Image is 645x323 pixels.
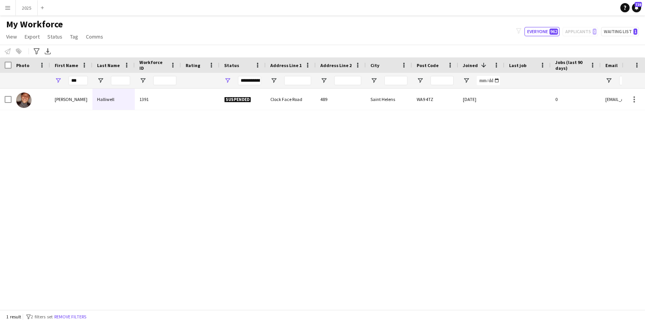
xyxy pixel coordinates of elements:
span: Joined [463,62,478,68]
span: Last Name [97,62,120,68]
input: First Name Filter Input [69,76,88,85]
span: Address Line 2 [320,62,352,68]
span: Post Code [417,62,439,68]
span: Export [25,33,40,40]
span: Rating [186,62,200,68]
a: 728 [632,3,641,12]
span: Comms [86,33,103,40]
span: Photo [16,62,29,68]
input: Joined Filter Input [477,76,500,85]
input: Last Name Filter Input [111,76,130,85]
div: Saint Helens [366,89,412,110]
span: My Workforce [6,19,63,30]
input: Post Code Filter Input [431,76,454,85]
button: Remove filters [53,313,88,321]
div: 489 [316,89,366,110]
span: Address Line 1 [270,62,302,68]
input: Workforce ID Filter Input [153,76,176,85]
a: Comms [83,32,106,42]
input: Address Line 1 Filter Input [284,76,311,85]
input: Address Line 2 Filter Input [334,76,361,85]
button: Open Filter Menu [97,77,104,84]
button: 2025 [16,0,38,15]
button: Open Filter Menu [55,77,62,84]
div: Clock Face Road [266,89,316,110]
a: Status [44,32,65,42]
span: Email [605,62,618,68]
a: Export [22,32,43,42]
span: Workforce ID [139,59,167,71]
span: Jobs (last 90 days) [555,59,587,71]
button: Open Filter Menu [139,77,146,84]
div: [DATE] [458,89,504,110]
button: Open Filter Menu [320,77,327,84]
div: 0 [551,89,601,110]
button: Waiting list1 [601,27,639,36]
button: Open Filter Menu [224,77,231,84]
div: WA9 4TZ [412,89,458,110]
button: Open Filter Menu [370,77,377,84]
span: 962 [550,29,558,35]
img: Mccawley Halliwell [16,93,32,108]
div: 1391 [135,89,181,110]
span: Status [47,33,62,40]
a: Tag [67,32,81,42]
div: [PERSON_NAME] [50,89,92,110]
span: 2 filters set [31,314,53,320]
span: Tag [70,33,78,40]
button: Open Filter Menu [417,77,424,84]
span: Suspended [224,97,251,103]
span: 728 [635,2,642,7]
button: Open Filter Menu [463,77,470,84]
app-action-btn: Export XLSX [43,47,52,56]
button: Everyone962 [524,27,560,36]
a: View [3,32,20,42]
span: First Name [55,62,78,68]
span: 1 [633,29,637,35]
app-action-btn: Advanced filters [32,47,41,56]
button: Open Filter Menu [605,77,612,84]
input: City Filter Input [384,76,407,85]
span: Last job [509,62,526,68]
button: Open Filter Menu [270,77,277,84]
span: City [370,62,379,68]
span: View [6,33,17,40]
span: Status [224,62,239,68]
div: Halliwell [92,89,135,110]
